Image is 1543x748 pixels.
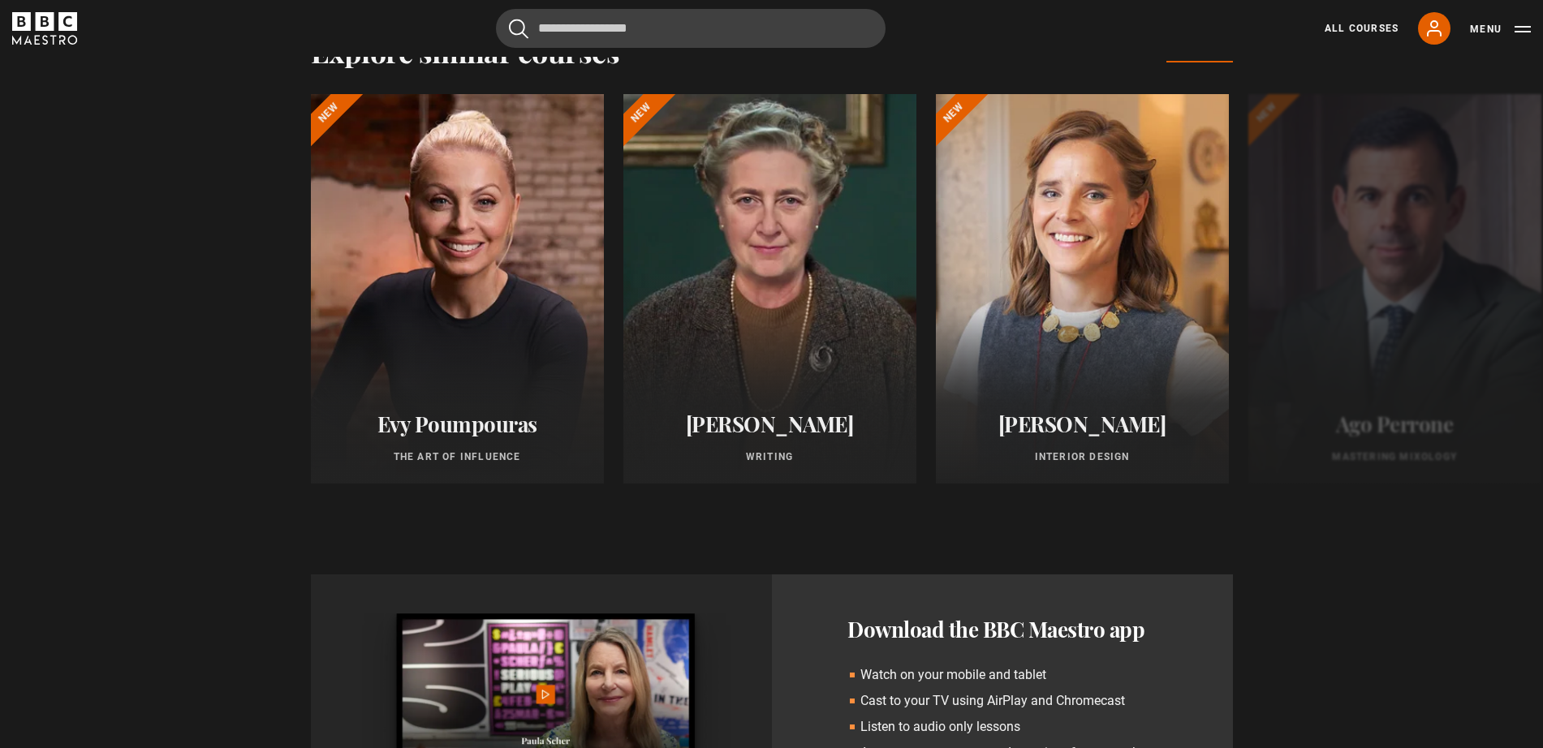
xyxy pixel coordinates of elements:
a: [PERSON_NAME] Interior Design New [936,94,1229,484]
p: Mastering Mixology [1268,449,1522,464]
li: Watch on your mobile and tablet [847,665,1157,685]
h2: Evy Poumpouras [330,411,584,436]
button: Toggle navigation [1470,21,1531,37]
p: Writing [643,449,897,464]
a: Evy Poumpouras The Art of Influence New [311,94,604,484]
a: All Courses [1325,21,1399,36]
a: Ago Perrone Mastering Mixology New [1248,94,1541,484]
h2: Explore similar courses [311,34,620,68]
h2: [PERSON_NAME] [955,411,1209,436]
p: Interior Design [955,449,1209,464]
p: The Art of Influence [330,449,584,464]
h2: [PERSON_NAME] [643,411,897,436]
li: Cast to your TV using AirPlay and Chromecast [847,691,1157,711]
li: Listen to audio only lessons [847,717,1157,737]
h3: Download the BBC Maestro app [847,613,1157,646]
svg: BBC Maestro [12,12,77,45]
h2: Ago Perrone [1268,411,1522,436]
a: [PERSON_NAME] Writing New [623,94,916,484]
input: Search [496,9,886,48]
button: Submit the search query [509,19,528,39]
